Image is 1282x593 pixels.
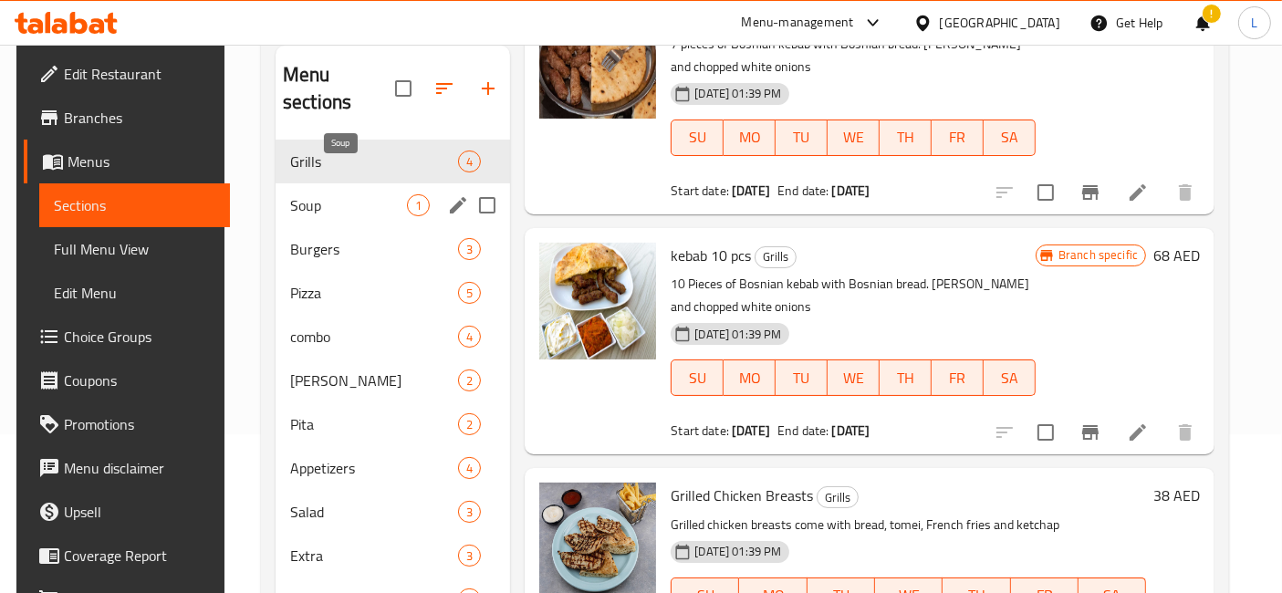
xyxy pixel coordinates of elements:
[64,545,216,567] span: Coverage Report
[459,241,480,258] span: 3
[459,416,480,433] span: 2
[1127,421,1149,443] a: Edit menu item
[290,282,458,304] span: Pizza
[1127,182,1149,203] a: Edit menu item
[459,460,480,477] span: 4
[290,151,458,172] div: Grills
[671,242,751,269] span: kebab 10 pcs
[68,151,216,172] span: Menus
[731,124,768,151] span: MO
[39,183,231,227] a: Sections
[755,246,797,268] div: Grills
[39,271,231,315] a: Edit Menu
[1051,246,1145,264] span: Branch specific
[276,271,510,315] div: Pizza5
[671,273,1036,318] p: 10 Pieces of Bosnian kebab with Bosnian bread. [PERSON_NAME] and chopped white onions
[458,326,481,348] div: items
[887,365,924,391] span: TH
[679,365,716,391] span: SU
[459,285,480,302] span: 5
[54,238,216,260] span: Full Menu View
[817,486,859,508] div: Grills
[783,124,820,151] span: TU
[384,69,422,108] span: Select all sections
[1068,411,1112,454] button: Branch-specific-item
[407,194,430,216] div: items
[932,359,984,396] button: FR
[24,96,231,140] a: Branches
[984,359,1036,396] button: SA
[1153,243,1200,268] h6: 68 AED
[64,326,216,348] span: Choice Groups
[687,85,788,102] span: [DATE] 01:39 PM
[991,124,1028,151] span: SA
[64,413,216,435] span: Promotions
[24,446,231,490] a: Menu disclaimer
[24,534,231,577] a: Coverage Report
[459,153,480,171] span: 4
[1251,13,1257,33] span: L
[290,369,458,391] span: [PERSON_NAME]
[458,413,481,435] div: items
[276,402,510,446] div: Pita2
[290,501,458,523] div: Salad
[724,120,776,156] button: MO
[783,365,820,391] span: TU
[991,365,1028,391] span: SA
[290,194,407,216] span: Soup
[1163,411,1207,454] button: delete
[458,238,481,260] div: items
[887,124,924,151] span: TH
[671,359,724,396] button: SU
[732,179,770,203] b: [DATE]
[290,457,458,479] span: Appetizers
[64,369,216,391] span: Coupons
[1027,413,1065,452] span: Select to update
[276,359,510,402] div: [PERSON_NAME]2
[671,120,724,156] button: SU
[724,359,776,396] button: MO
[1153,483,1200,508] h6: 38 AED
[283,61,395,116] h2: Menu sections
[459,328,480,346] span: 4
[939,365,976,391] span: FR
[984,120,1036,156] button: SA
[835,124,872,151] span: WE
[290,413,458,435] span: Pita
[408,197,429,214] span: 1
[1163,171,1207,214] button: delete
[290,545,458,567] span: Extra
[459,372,480,390] span: 2
[818,487,858,508] span: Grills
[458,282,481,304] div: items
[276,227,510,271] div: Burgers3
[24,490,231,534] a: Upsell
[1027,173,1065,212] span: Select to update
[731,365,768,391] span: MO
[835,365,872,391] span: WE
[880,120,932,156] button: TH
[276,446,510,490] div: Appetizers4
[24,402,231,446] a: Promotions
[444,192,472,219] button: edit
[458,545,481,567] div: items
[777,179,829,203] span: End date:
[742,12,854,34] div: Menu-management
[671,419,729,442] span: Start date:
[828,120,880,156] button: WE
[671,179,729,203] span: Start date:
[64,63,216,85] span: Edit Restaurant
[54,194,216,216] span: Sections
[276,140,510,183] div: Grills4
[687,543,788,560] span: [DATE] 01:39 PM
[64,501,216,523] span: Upsell
[458,151,481,172] div: items
[671,33,1036,78] p: 7 pieces of Bosnian kebab with Bosnian bread. [PERSON_NAME] and chopped white onions
[671,514,1146,536] p: Grilled chicken breasts come with bread, tomei, French fries and ketchap
[832,419,870,442] b: [DATE]
[756,246,796,267] span: Grills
